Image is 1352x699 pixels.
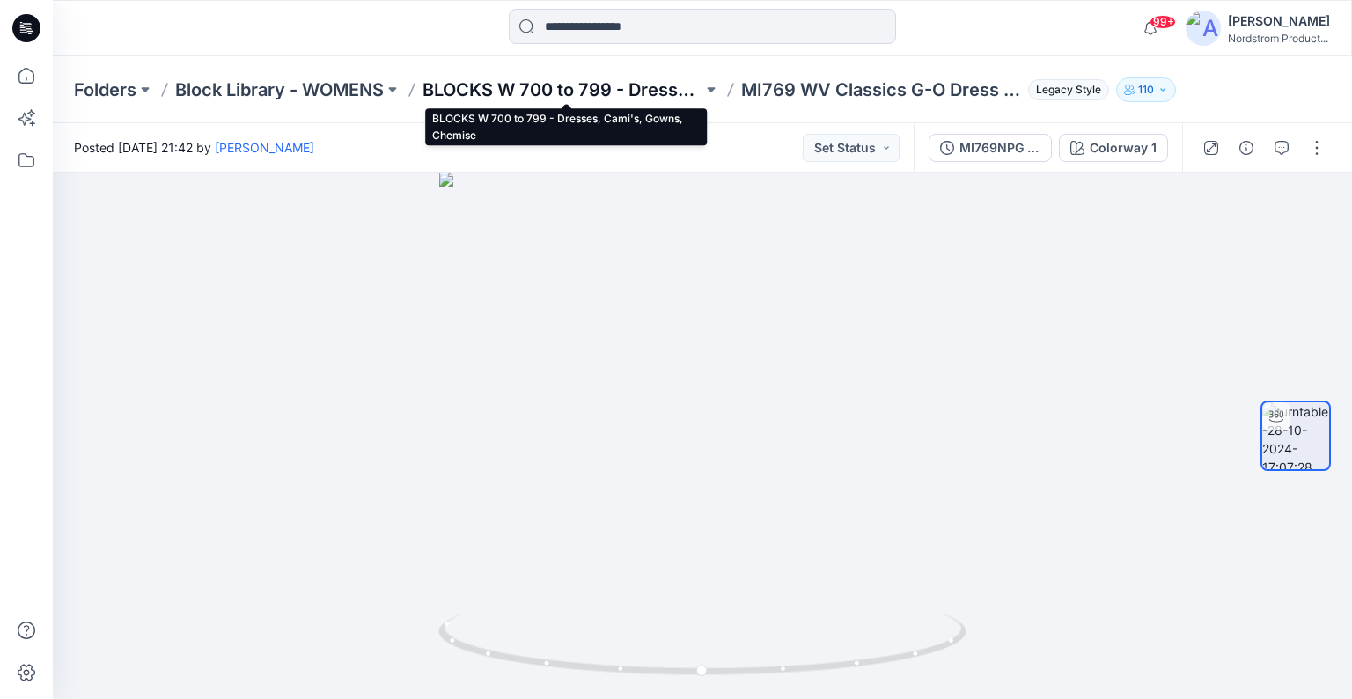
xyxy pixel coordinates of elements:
[741,77,1021,102] p: MI769 WV Classics G-O Dress - Non Shirred
[74,138,314,157] span: Posted [DATE] 21:42 by
[175,77,384,102] a: Block Library - WOMENS
[1262,402,1329,469] img: turntable-28-10-2024-17:07:28
[1228,11,1330,32] div: [PERSON_NAME]
[1028,79,1109,100] span: Legacy Style
[422,77,702,102] a: BLOCKS W 700 to 799 - Dresses, Cami's, Gowns, Chemise
[1232,134,1260,162] button: Details
[1150,15,1176,29] span: 99+
[74,77,136,102] a: Folders
[1021,77,1109,102] button: Legacy Style
[959,138,1040,158] div: MI769NPG 3D
[1186,11,1221,46] img: avatar
[215,140,314,155] a: [PERSON_NAME]
[1228,32,1330,45] div: Nordstrom Product...
[1090,138,1157,158] div: Colorway 1
[1138,80,1154,99] p: 110
[1059,134,1168,162] button: Colorway 1
[929,134,1052,162] button: MI769NPG 3D
[1116,77,1176,102] button: 110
